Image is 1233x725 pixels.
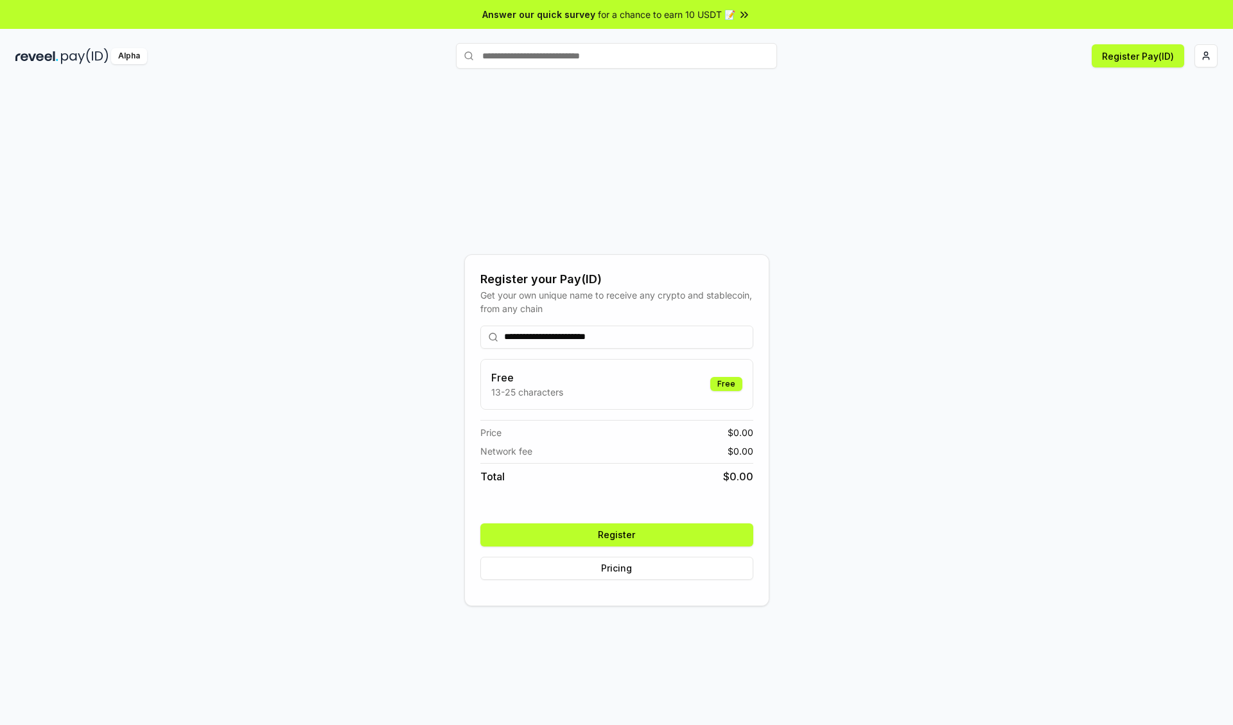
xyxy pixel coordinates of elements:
[491,370,563,385] h3: Free
[480,270,753,288] div: Register your Pay(ID)
[15,48,58,64] img: reveel_dark
[728,444,753,458] span: $ 0.00
[111,48,147,64] div: Alpha
[710,377,742,391] div: Free
[723,469,753,484] span: $ 0.00
[480,444,532,458] span: Network fee
[598,8,735,21] span: for a chance to earn 10 USDT 📝
[728,426,753,439] span: $ 0.00
[1092,44,1184,67] button: Register Pay(ID)
[480,426,502,439] span: Price
[480,288,753,315] div: Get your own unique name to receive any crypto and stablecoin, from any chain
[482,8,595,21] span: Answer our quick survey
[480,523,753,546] button: Register
[491,385,563,399] p: 13-25 characters
[480,469,505,484] span: Total
[480,557,753,580] button: Pricing
[61,48,109,64] img: pay_id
